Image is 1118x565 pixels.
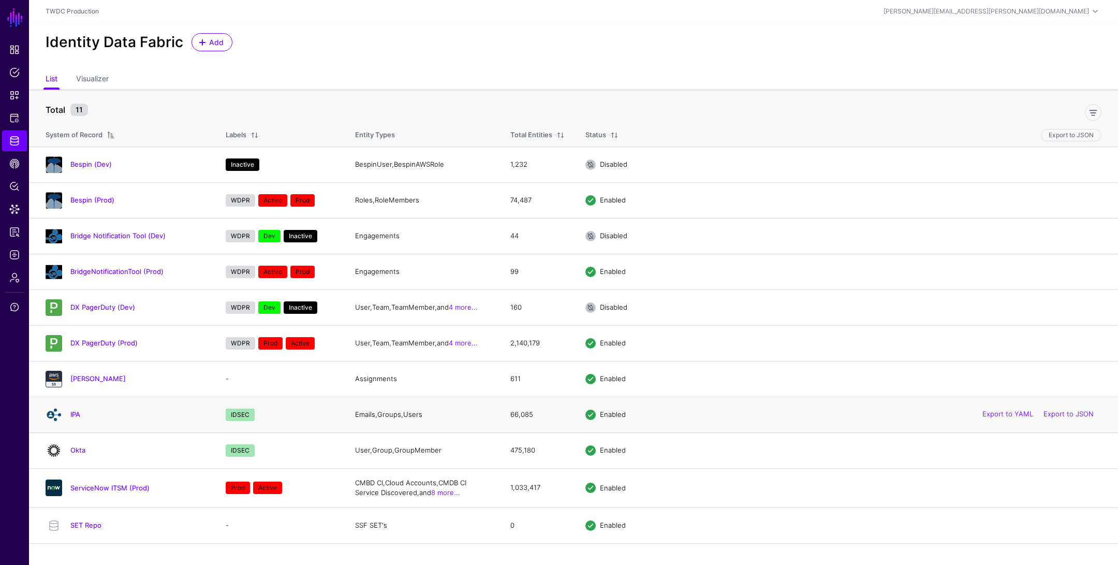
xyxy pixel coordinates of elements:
button: Export to JSON [1041,129,1101,141]
span: Inactive [284,230,317,242]
td: - [215,361,345,397]
a: Reports [2,222,27,242]
a: ServiceNow ITSM (Prod) [70,484,150,492]
a: DX PagerDuty (Prod) [70,339,138,347]
span: IDSEC [226,444,255,457]
span: Policy Lens [9,181,20,192]
span: Enabled [600,446,626,454]
small: 11 [70,104,88,116]
a: Export to JSON [1043,410,1094,418]
a: TWDC Production [46,7,99,15]
span: Policies [9,67,20,78]
img: svg+xml;base64,PHN2ZyB3aWR0aD0iNjQiIGhlaWdodD0iNjQiIHZpZXdCb3g9IjAgMCA2NCA2NCIgZmlsbD0ibm9uZSIgeG... [46,371,62,387]
h2: Identity Data Fabric [46,34,183,51]
td: Engagements [345,254,500,289]
td: User, Team, TeamMember, and [345,325,500,361]
a: Bespin (Dev) [70,160,112,168]
span: WDPR [226,301,255,314]
a: Bespin (Prod) [70,196,114,204]
span: Dev [258,230,281,242]
a: List [46,70,57,90]
a: 8 more... [431,488,460,497]
img: svg+xml;base64,PHN2ZyB2ZXJzaW9uPSIxLjEiIGlkPSJMYXllcl8xIiB4bWxucz0iaHR0cDovL3d3dy53My5vcmcvMjAwMC... [46,264,62,280]
img: svg+xml;base64,PHN2ZyB3aWR0aD0iNjQiIGhlaWdodD0iNjQiIHZpZXdCb3g9IjAgMCA2NCA2NCIgZmlsbD0ibm9uZSIgeG... [46,442,62,459]
td: 44 [500,218,575,254]
td: CMBD CI, Cloud Accounts, CMDB CI Service Discovered, and [345,468,500,508]
span: WDPR [226,266,255,278]
td: 1,033,417 [500,468,575,508]
td: Roles, RoleMembers [345,182,500,218]
a: Policies [2,62,27,83]
div: System of Record [46,130,102,140]
img: svg+xml;base64,PHN2ZyB3aWR0aD0iNjQiIGhlaWdodD0iNjQiIHZpZXdCb3g9IjAgMCA2NCA2NCIgZmlsbD0ibm9uZSIgeG... [46,335,62,352]
a: Admin [2,267,27,288]
span: Dev [258,301,281,314]
td: 160 [500,289,575,325]
span: Enabled [600,339,626,347]
span: Support [9,302,20,312]
td: 99 [500,254,575,289]
div: [PERSON_NAME][EMAIL_ADDRESS][PERSON_NAME][DOMAIN_NAME] [884,7,1089,16]
span: Add [208,37,225,48]
span: WDPR [226,194,255,207]
span: Disabled [600,160,627,168]
span: Protected Systems [9,113,20,123]
span: Data Lens [9,204,20,214]
span: Logs [9,250,20,260]
span: Dashboard [9,45,20,55]
span: Reports [9,227,20,237]
span: Active [253,482,282,494]
strong: Total [46,105,65,115]
div: Total Entities [510,130,552,140]
span: Identity Data Fabric [9,136,20,146]
span: IDSEC [226,409,255,421]
a: CAEP Hub [2,153,27,174]
img: svg+xml;base64,PD94bWwgdmVyc2lvbj0iMS4wIiBlbmNvZGluZz0iVVRGLTgiIHN0YW5kYWxvbmU9Im5vIj8+CjwhLS0gQ3... [46,407,62,423]
span: Inactive [226,158,259,171]
img: svg+xml;base64,PHN2ZyB2ZXJzaW9uPSIxLjEiIGlkPSJMYXllcl8xIiB4bWxucz0iaHR0cDovL3d3dy53My5vcmcvMjAwMC... [46,156,62,173]
span: Prod [290,266,315,278]
a: Identity Data Fabric [2,131,27,151]
td: Engagements [345,218,500,254]
span: Snippets [9,90,20,100]
td: 611 [500,361,575,397]
span: Inactive [284,301,317,314]
img: svg+xml;base64,PHN2ZyB3aWR0aD0iNjQiIGhlaWdodD0iNjQiIHZpZXdCb3g9IjAgMCA2NCA2NCIgZmlsbD0ibm9uZSIgeG... [46,480,62,496]
a: Okta [70,446,85,454]
img: svg+xml;base64,PHN2ZyB3aWR0aD0iNjQiIGhlaWdodD0iNjQiIHZpZXdCb3g9IjAgMCA2NCA2NCIgZmlsbD0ibm9uZSIgeG... [46,299,62,316]
td: 66,085 [500,397,575,432]
a: SET Repo [70,521,101,529]
a: Logs [2,244,27,265]
span: Entity Types [355,131,395,139]
td: SSF SET's [345,508,500,543]
span: CAEP Hub [9,158,20,169]
span: Enabled [600,410,626,418]
span: Disabled [600,231,627,240]
a: Visualizer [76,70,109,90]
a: DX PagerDuty (Dev) [70,303,135,311]
a: [PERSON_NAME] [70,374,126,383]
span: Enabled [600,196,626,204]
td: 1,232 [500,147,575,182]
span: Admin [9,272,20,283]
a: Dashboard [2,39,27,60]
span: Prod [258,337,283,350]
div: Labels [226,130,246,140]
td: Assignments [345,361,500,397]
td: 74,487 [500,182,575,218]
a: 4 more... [449,339,478,347]
a: Bridge Notification Tool (Dev) [70,231,166,240]
span: Enabled [600,267,626,276]
span: Enabled [600,483,626,491]
span: Prod [226,482,250,494]
span: Disabled [600,303,627,311]
a: Export to YAML [982,410,1033,418]
img: svg+xml;base64,PHN2ZyB2ZXJzaW9uPSIxLjEiIGlkPSJMYXllcl8xIiB4bWxucz0iaHR0cDovL3d3dy53My5vcmcvMjAwMC... [46,192,62,209]
span: WDPR [226,230,255,242]
span: Active [286,337,315,350]
td: Emails, Groups, Users [345,397,500,432]
td: 0 [500,508,575,543]
a: Snippets [2,85,27,106]
img: svg+xml;base64,PHN2ZyB2ZXJzaW9uPSIxLjEiIGlkPSJMYXllcl8xIiB4bWxucz0iaHR0cDovL3d3dy53My5vcmcvMjAwMC... [46,228,62,244]
a: Add [192,33,232,51]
